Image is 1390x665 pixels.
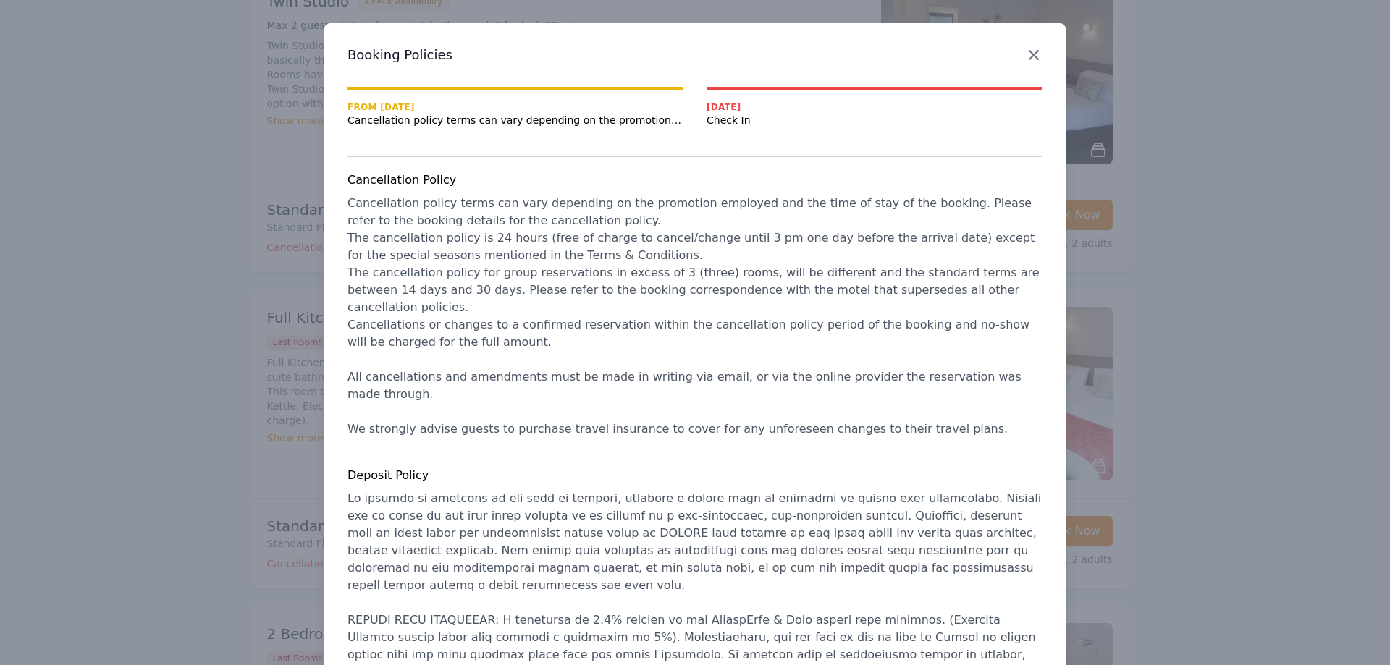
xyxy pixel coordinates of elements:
[347,87,1042,127] nav: Progress mt-20
[707,113,1042,127] span: Check In
[347,101,683,113] span: From [DATE]
[347,46,1042,64] h3: Booking Policies
[347,467,1042,484] h4: Deposit Policy
[347,196,1043,436] span: Cancellation policy terms can vary depending on the promotion employed and the time of stay of th...
[707,101,1042,113] span: [DATE]
[347,171,1042,189] h4: Cancellation Policy
[347,113,683,127] span: Cancellation policy terms can vary depending on the promotion employed and the time of stay of th...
